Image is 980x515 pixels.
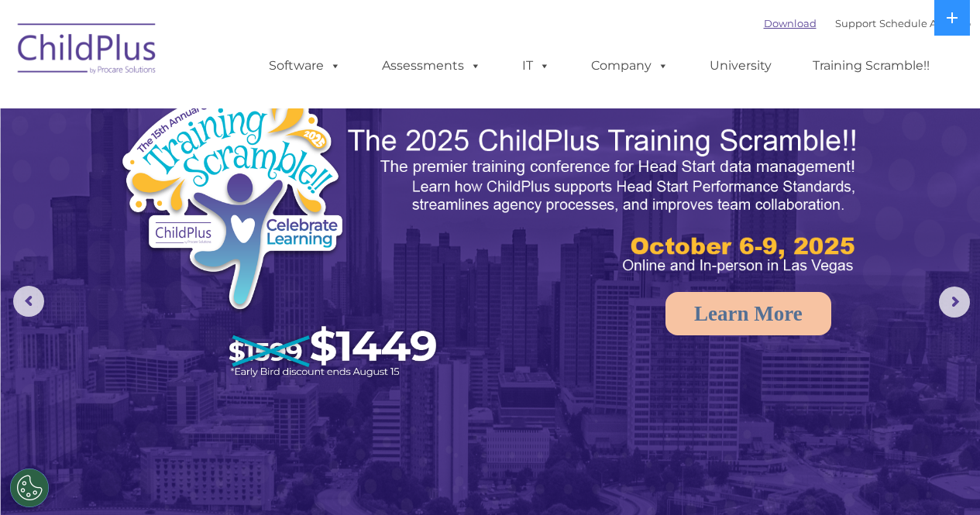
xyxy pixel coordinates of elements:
[10,469,49,507] button: Cookies Settings
[694,50,787,81] a: University
[879,17,971,29] a: Schedule A Demo
[215,102,263,114] span: Last name
[835,17,876,29] a: Support
[764,17,817,29] a: Download
[764,17,971,29] font: |
[797,50,945,81] a: Training Scramble!!
[665,292,831,335] a: Learn More
[10,12,165,90] img: ChildPlus by Procare Solutions
[576,50,684,81] a: Company
[507,50,566,81] a: IT
[366,50,497,81] a: Assessments
[253,50,356,81] a: Software
[903,441,980,515] iframe: Chat Widget
[215,166,281,177] span: Phone number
